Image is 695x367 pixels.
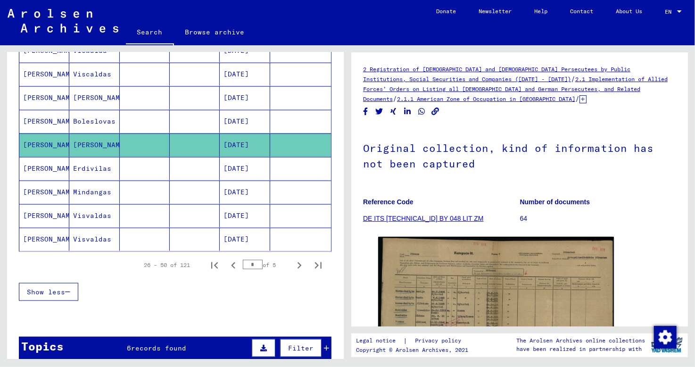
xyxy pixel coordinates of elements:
[19,86,69,109] mat-cell: [PERSON_NAME]
[220,110,270,133] mat-cell: [DATE]
[397,95,575,102] a: 2.1.1 American Zone of Occupation in [GEOGRAPHIC_DATA]
[363,215,483,222] a: DE ITS [TECHNICAL_ID] BY 048 LIT ZM
[516,345,645,353] p: have been realized in partnership with
[126,21,174,45] a: Search
[649,333,685,357] img: yv_logo.png
[417,106,427,117] button: Share on WhatsApp
[19,228,69,251] mat-cell: [PERSON_NAME]
[21,338,64,355] div: Topics
[356,346,472,354] p: Copyright © Arolsen Archives, 2021
[224,256,243,275] button: Previous page
[69,133,119,157] mat-cell: [PERSON_NAME]
[374,106,384,117] button: Share on Twitter
[174,21,256,43] a: Browse archive
[69,63,119,86] mat-cell: Viscaldas
[69,110,119,133] mat-cell: Boleslovas
[356,336,403,346] a: Legal notice
[19,157,69,180] mat-cell: [PERSON_NAME]
[69,86,119,109] mat-cell: [PERSON_NAME]
[220,63,270,86] mat-cell: [DATE]
[430,106,440,117] button: Copy link
[19,283,78,301] button: Show less
[363,126,676,183] h1: Original collection, kind of information has not been captured
[220,86,270,109] mat-cell: [DATE]
[654,326,677,349] img: Change consent
[571,75,575,83] span: /
[393,94,397,103] span: /
[520,214,677,224] p: 64
[131,344,186,352] span: records found
[144,261,190,269] div: 26 – 50 of 121
[520,198,590,206] b: Number of documents
[220,204,270,227] mat-cell: [DATE]
[69,204,119,227] mat-cell: Visvaldas
[19,110,69,133] mat-cell: [PERSON_NAME]
[220,133,270,157] mat-cell: [DATE]
[220,157,270,180] mat-cell: [DATE]
[8,9,118,33] img: Arolsen_neg.svg
[19,133,69,157] mat-cell: [PERSON_NAME]
[27,288,65,296] span: Show less
[19,63,69,86] mat-cell: [PERSON_NAME]
[654,325,676,348] div: Change consent
[356,336,472,346] div: |
[19,204,69,227] mat-cell: [PERSON_NAME]
[403,106,413,117] button: Share on LinkedIn
[575,94,579,103] span: /
[205,256,224,275] button: First page
[220,228,270,251] mat-cell: [DATE]
[243,260,290,269] div: of 5
[288,344,314,352] span: Filter
[361,106,371,117] button: Share on Facebook
[389,106,398,117] button: Share on Xing
[127,344,131,352] span: 6
[280,339,322,357] button: Filter
[309,256,328,275] button: Last page
[363,75,668,102] a: 2.1 Implementation of Allied Forces’ Orders on Listing all [DEMOGRAPHIC_DATA] and German Persecut...
[69,181,119,204] mat-cell: Mindangas
[516,336,645,345] p: The Arolsen Archives online collections
[220,181,270,204] mat-cell: [DATE]
[69,157,119,180] mat-cell: Erdivilas
[363,66,630,83] a: 2 Registration of [DEMOGRAPHIC_DATA] and [DEMOGRAPHIC_DATA] Persecutees by Public Institutions, S...
[665,8,675,15] span: EN
[19,181,69,204] mat-cell: [PERSON_NAME]
[363,198,414,206] b: Reference Code
[407,336,472,346] a: Privacy policy
[290,256,309,275] button: Next page
[69,228,119,251] mat-cell: Visvaldas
